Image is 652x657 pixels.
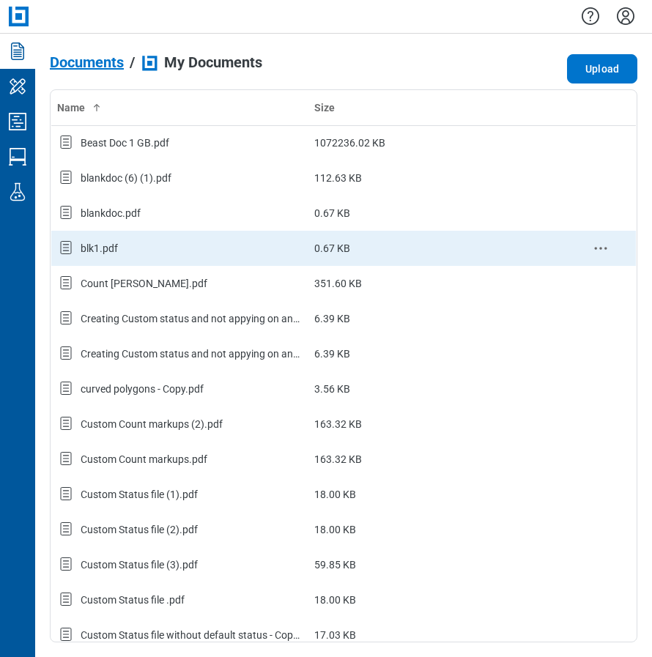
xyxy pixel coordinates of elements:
[6,180,29,204] svg: Labs
[6,75,29,98] svg: My Workspace
[308,266,566,301] td: 351.60 KB
[81,206,141,220] div: blankdoc.pdf
[81,136,169,150] div: Beast Doc 1 GB.pdf
[57,100,303,115] div: Name
[308,301,566,336] td: 6.39 KB
[81,593,185,607] div: Custom Status file .pdf
[81,346,303,361] div: Creating Custom status and not appying on any markup.pdf
[614,4,637,29] button: Settings
[130,54,135,70] div: /
[164,54,262,70] span: My Documents
[6,145,29,168] svg: Studio Sessions
[81,417,223,431] div: Custom Count markups (2).pdf
[308,477,566,512] td: 18.00 KB
[308,371,566,407] td: 3.56 KB
[308,547,566,582] td: 59.85 KB
[6,40,29,63] svg: Documents
[308,582,566,617] td: 18.00 KB
[81,487,198,502] div: Custom Status file (1).pdf
[81,628,303,642] div: Custom Status file without default status - Copy.pdf
[6,110,29,133] svg: Studio Projects
[567,54,637,83] button: Upload
[308,407,566,442] td: 163.32 KB
[308,125,566,160] td: 1072236.02 KB
[308,336,566,371] td: 6.39 KB
[308,442,566,477] td: 163.32 KB
[308,617,566,653] td: 17.03 KB
[81,557,198,572] div: Custom Status file (3).pdf
[50,54,124,70] span: Documents
[308,231,566,266] td: 0.67 KB
[308,160,566,196] td: 112.63 KB
[81,171,171,185] div: blankdoc (6) (1).pdf
[308,512,566,547] td: 18.00 KB
[308,196,566,231] td: 0.67 KB
[81,276,207,291] div: Count [PERSON_NAME].pdf
[314,100,560,115] div: Size
[81,452,207,467] div: Custom Count markups.pdf
[81,241,118,256] div: blk1.pdf
[81,311,303,326] div: Creating Custom status and not appying on any markup (1).pdf
[592,240,610,257] button: context-menu
[81,382,204,396] div: curved polygons - Copy.pdf
[81,522,198,537] div: Custom Status file (2).pdf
